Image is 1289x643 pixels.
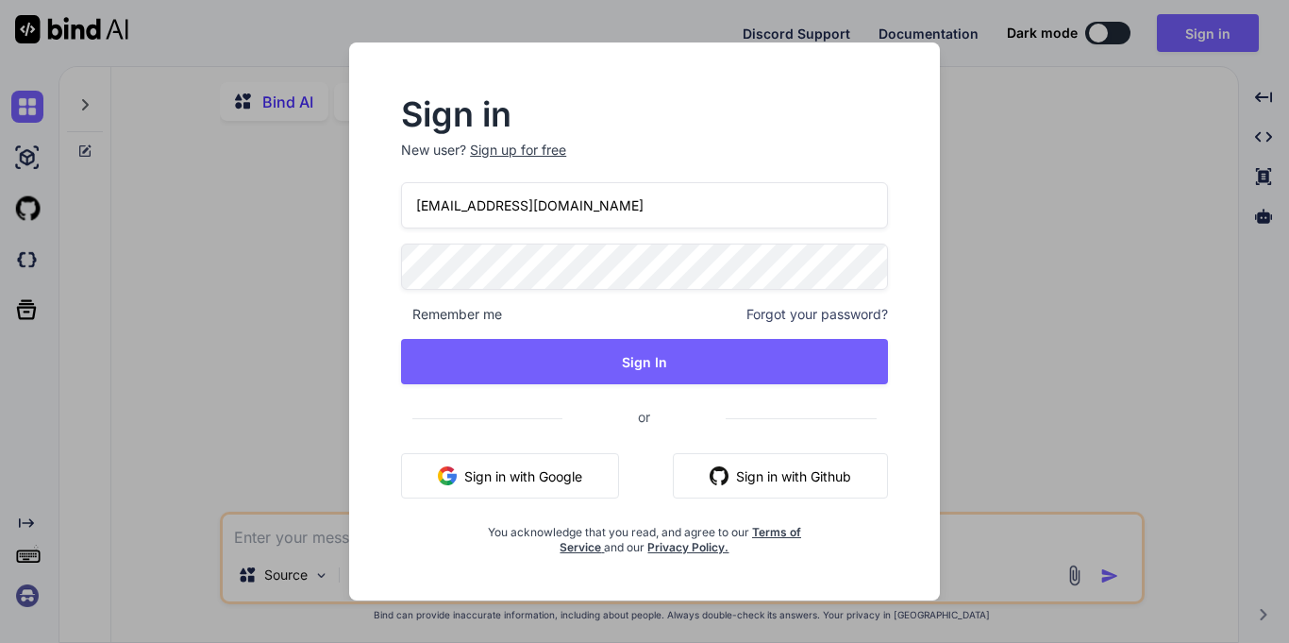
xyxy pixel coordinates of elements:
[647,540,728,554] a: Privacy Policy.
[438,466,457,485] img: google
[401,99,888,129] h2: Sign in
[562,394,726,440] span: or
[482,514,807,555] div: You acknowledge that you read, and agree to our and our
[401,305,502,324] span: Remember me
[746,305,888,324] span: Forgot your password?
[401,182,888,228] input: Login or Email
[401,453,619,499] button: Sign in with Google
[560,525,801,554] a: Terms of Service
[401,339,888,384] button: Sign In
[710,466,728,485] img: github
[401,141,888,182] p: New user?
[470,141,566,160] div: Sign up for free
[673,453,888,499] button: Sign in with Github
